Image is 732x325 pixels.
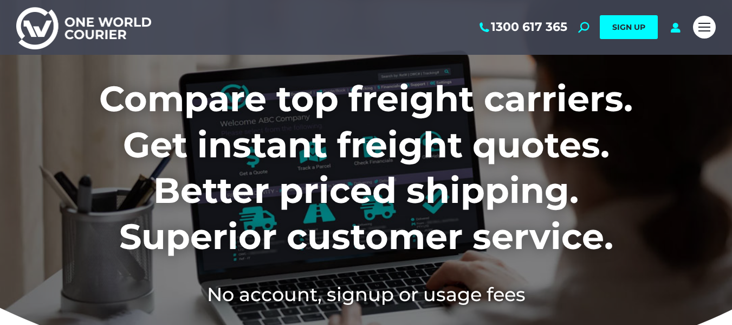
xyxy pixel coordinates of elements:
[600,15,658,39] a: SIGN UP
[693,16,716,39] a: Mobile menu icon
[28,76,704,259] h1: Compare top freight carriers. Get instant freight quotes. Better priced shipping. Superior custom...
[477,20,567,34] a: 1300 617 365
[16,5,151,49] img: One World Courier
[28,281,704,308] h2: No account, signup or usage fees
[612,22,645,32] span: SIGN UP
